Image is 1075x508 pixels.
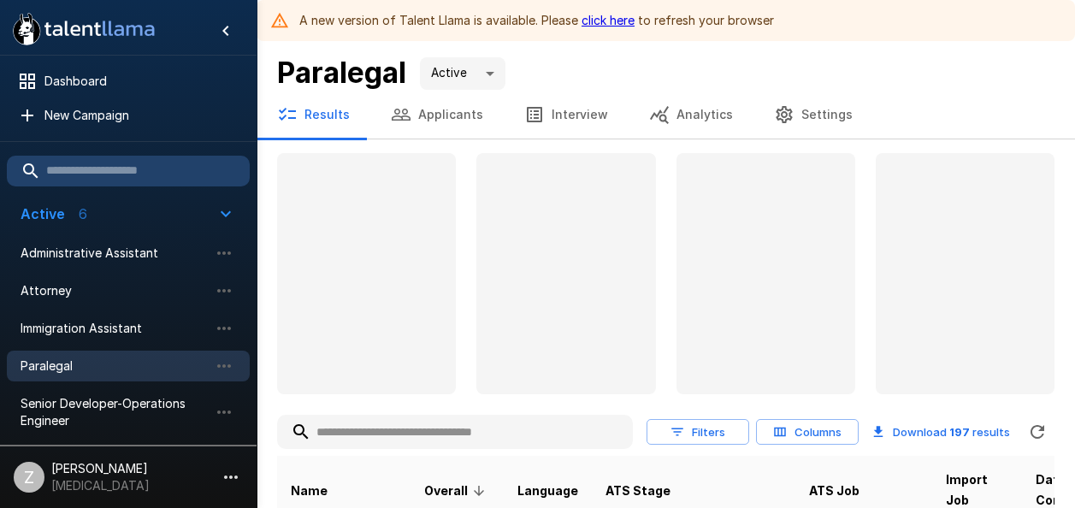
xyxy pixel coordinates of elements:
[370,91,504,139] button: Applicants
[277,55,406,90] b: Paralegal
[753,91,873,139] button: Settings
[517,481,578,501] span: Language
[424,481,490,501] span: Overall
[504,91,629,139] button: Interview
[291,481,328,501] span: Name
[582,13,635,27] a: click here
[257,91,370,139] button: Results
[949,425,970,439] b: 197
[420,57,505,90] div: Active
[605,481,670,501] span: ATS Stage
[647,419,749,446] button: Filters
[299,5,774,36] div: A new version of Talent Llama is available. Please to refresh your browser
[629,91,753,139] button: Analytics
[809,481,859,501] span: ATS Job
[865,415,1017,449] button: Download 197 results
[1020,415,1054,449] button: Refreshing...
[756,419,859,446] button: Columns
